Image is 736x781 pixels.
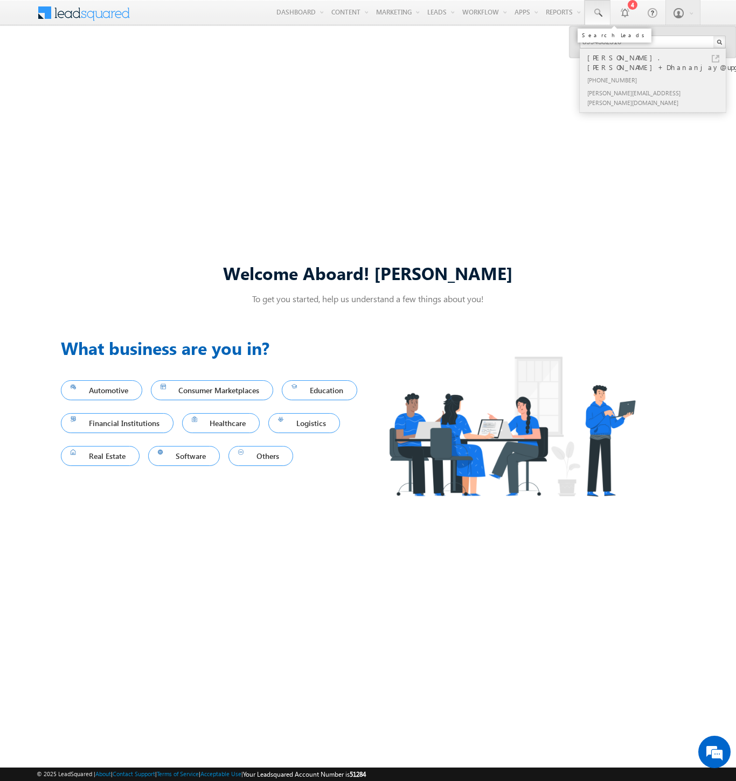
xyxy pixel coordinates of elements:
[291,383,348,398] span: Education
[157,770,199,777] a: Terms of Service
[113,770,155,777] a: Contact Support
[585,73,730,86] div: [PHONE_NUMBER]
[61,293,675,304] p: To get you started, help us understand a few things about you!
[243,770,366,778] span: Your Leadsquared Account Number is
[200,770,241,777] a: Acceptable Use
[61,261,675,284] div: Welcome Aboard! [PERSON_NAME]
[158,449,211,463] span: Software
[278,416,330,430] span: Logistics
[192,416,251,430] span: Healthcare
[350,770,366,778] span: 51284
[582,32,647,38] div: Search Leads
[95,770,111,777] a: About
[71,416,164,430] span: Financial Institutions
[585,52,730,73] div: [PERSON_NAME].[PERSON_NAME]+Dhananjay@upg...
[161,383,264,398] span: Consumer Marketplaces
[238,449,283,463] span: Others
[37,769,366,779] span: © 2025 LeadSquared | | | | |
[368,335,656,518] img: Industry.png
[61,335,368,361] h3: What business are you in?
[71,449,130,463] span: Real Estate
[71,383,133,398] span: Automotive
[585,86,730,109] div: [PERSON_NAME][EMAIL_ADDRESS][PERSON_NAME][DOMAIN_NAME]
